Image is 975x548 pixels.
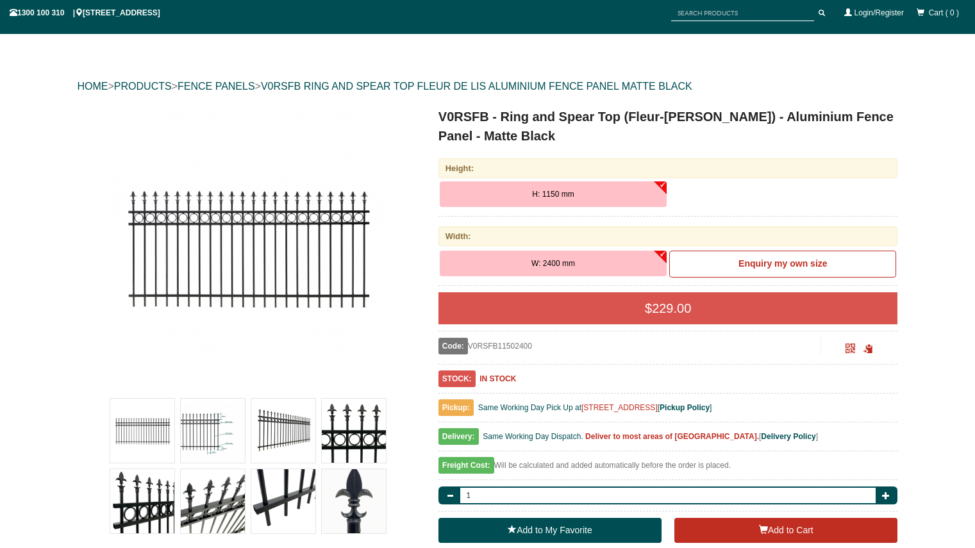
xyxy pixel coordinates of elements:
[110,399,174,463] img: V0RSFB - Ring and Spear Top (Fleur-de-lis) - Aluminium Fence Panel - Matte Black
[181,469,245,533] img: V0RSFB - Ring and Spear Top (Fleur-de-lis) - Aluminium Fence Panel - Matte Black
[440,181,667,207] button: H: 1150 mm
[854,8,904,17] a: Login/Register
[438,370,476,387] span: STOCK:
[322,399,386,463] img: V0RSFB - Ring and Spear Top (Fleur-de-lis) - Aluminium Fence Panel - Matte Black
[738,258,827,269] b: Enquiry my own size
[438,457,494,474] span: Freight Cost:
[669,251,896,278] a: Enquiry my own size
[674,518,897,544] button: Add to Cart
[78,66,898,107] div: > > >
[438,458,898,480] div: Will be calculated and added automatically before the order is placed.
[251,399,315,463] img: V0RSFB - Ring and Spear Top (Fleur-de-lis) - Aluminium Fence Panel - Matte Black
[585,432,759,441] b: Deliver to most areas of [GEOGRAPHIC_DATA].
[114,81,172,92] a: PRODUCTS
[660,403,710,412] a: Pickup Policy
[178,81,255,92] a: FENCE PANELS
[532,190,574,199] span: H: 1150 mm
[251,469,315,533] img: V0RSFB - Ring and Spear Top (Fleur-de-lis) - Aluminium Fence Panel - Matte Black
[863,344,873,354] span: Click to copy the URL
[581,403,658,412] a: [STREET_ADDRESS]
[761,432,815,441] a: Delivery Policy
[107,107,389,389] img: V0RSFB - Ring and Spear Top (Fleur-de-lis) - Aluminium Fence Panel - Matte Black - H: 1150 mm W: ...
[322,469,386,533] img: V0RSFB - Ring and Spear Top (Fleur-de-lis) - Aluminium Fence Panel - Matte Black
[78,81,108,92] a: HOME
[438,518,662,544] a: Add to My Favorite
[483,432,583,441] span: Same Working Day Dispatch.
[181,399,245,463] img: V0RSFB - Ring and Spear Top (Fleur-de-lis) - Aluminium Fence Panel - Matte Black
[438,338,468,354] span: Code:
[438,158,898,178] div: Height:
[438,428,479,445] span: Delivery:
[110,469,174,533] img: V0RSFB - Ring and Spear Top (Fleur-de-lis) - Aluminium Fence Panel - Matte Black
[479,374,516,383] b: IN STOCK
[438,226,898,246] div: Width:
[79,107,418,389] a: V0RSFB - Ring and Spear Top (Fleur-de-lis) - Aluminium Fence Panel - Matte Black - H: 1150 mm W: ...
[438,338,821,354] div: V0RSFB11502400
[438,292,898,324] div: $
[438,107,898,145] h1: V0RSFB - Ring and Spear Top (Fleur-[PERSON_NAME]) - Aluminium Fence Panel - Matte Black
[438,399,474,416] span: Pickup:
[531,259,575,268] span: W: 2400 mm
[440,251,667,276] button: W: 2400 mm
[652,301,691,315] span: 229.00
[846,345,855,354] a: Click to enlarge and scan to share.
[10,8,160,17] span: 1300 100 310 | [STREET_ADDRESS]
[261,81,692,92] a: V0RSFB RING AND SPEAR TOP FLEUR DE LIS ALUMINIUM FENCE PANEL MATTE BLACK
[438,429,898,451] div: [ ]
[478,403,712,412] span: Same Working Day Pick Up at [ ]
[671,5,814,21] input: SEARCH PRODUCTS
[929,8,959,17] span: Cart ( 0 )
